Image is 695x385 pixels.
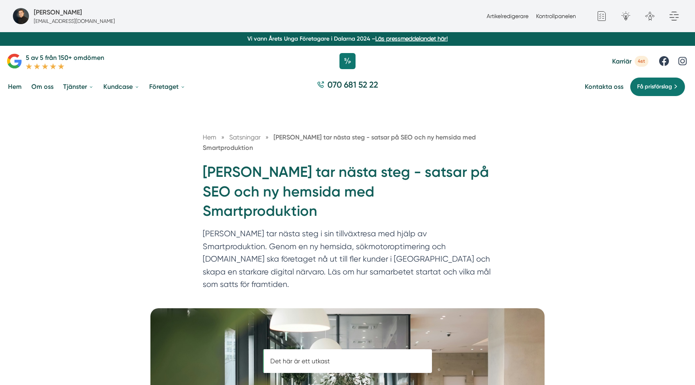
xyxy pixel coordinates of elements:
p: Det här är ett utkast [270,356,425,366]
p: 5 av 5 från 150+ omdömen [26,53,104,63]
span: 4st [635,56,648,67]
span: 070 681 52 22 [327,79,378,90]
p: [EMAIL_ADDRESS][DOMAIN_NAME] [34,17,115,25]
span: » [221,132,224,142]
a: Företaget [148,76,187,97]
h5: Super Administratör [34,7,82,17]
a: Läs pressmeddelandet här! [375,35,448,42]
a: Få prisförslag [630,77,685,96]
img: foretagsbild-pa-smartproduktion-ett-foretag-i-dalarnas-lan-2023.jpg [13,8,29,24]
span: Få prisförslag [637,82,672,91]
h1: [PERSON_NAME] tar nästa steg - satsar på SEO och ny hemsida med Smartproduktion [203,162,492,227]
a: [PERSON_NAME] tar nästa steg - satsar på SEO och ny hemsida med Smartproduktion [203,133,476,151]
nav: Breadcrumb [203,132,492,153]
a: Kundcase [102,76,141,97]
a: Om oss [30,76,55,97]
a: Satsningar [229,133,262,141]
a: Kontakta oss [585,83,623,90]
p: Vi vann Årets Unga Företagare i Dalarna 2024 – [3,35,692,43]
a: Hem [203,133,216,141]
a: Kontrollpanelen [536,13,576,19]
p: [PERSON_NAME] tar nästa steg i sin tillväxtresa med hjälp av Smartproduktion. Genom en ny hemsida... [203,227,492,295]
span: » [265,132,269,142]
a: 070 681 52 22 [314,79,381,94]
a: Hem [6,76,23,97]
a: Karriär 4st [612,56,648,67]
span: Karriär [612,57,631,65]
span: Satsningar [229,133,261,141]
a: Tjänster [62,76,95,97]
a: Artikelredigerare [487,13,528,19]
